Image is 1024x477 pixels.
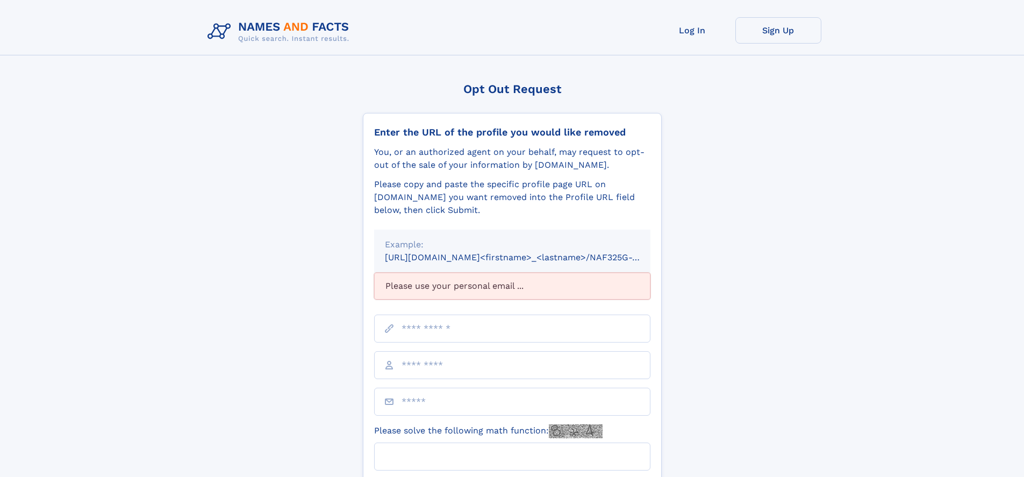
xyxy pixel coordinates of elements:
div: Example: [385,238,640,251]
div: You, or an authorized agent on your behalf, may request to opt-out of the sale of your informatio... [374,146,650,172]
div: Opt Out Request [363,82,662,96]
small: [URL][DOMAIN_NAME]<firstname>_<lastname>/NAF325G-xxxxxxxx [385,252,671,262]
a: Sign Up [735,17,821,44]
div: Please use your personal email ... [374,273,650,300]
div: Enter the URL of the profile you would like removed [374,126,650,138]
div: Please copy and paste the specific profile page URL on [DOMAIN_NAME] you want removed into the Pr... [374,178,650,217]
img: Logo Names and Facts [203,17,358,46]
a: Log In [649,17,735,44]
label: Please solve the following math function: [374,424,603,438]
